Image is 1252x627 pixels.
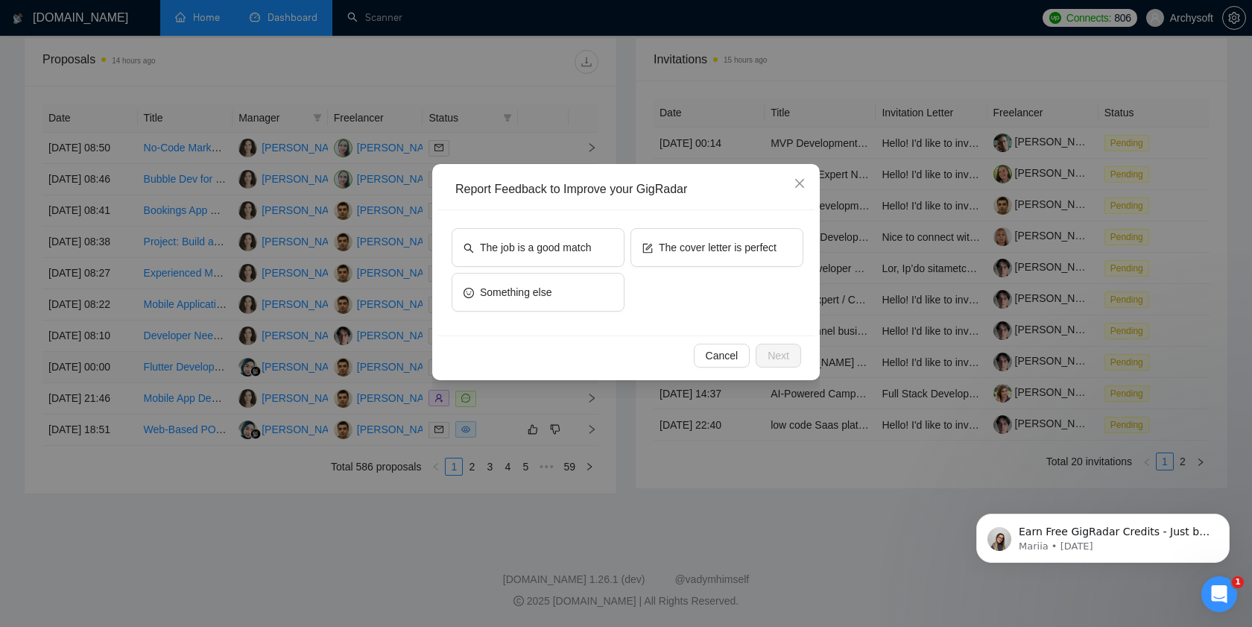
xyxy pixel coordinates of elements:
span: close [794,177,806,189]
span: 1 [1232,576,1244,588]
span: Something else [480,284,552,300]
button: smileSomething else [452,273,625,312]
button: Next [756,344,801,368]
button: formThe cover letter is perfect [630,228,803,267]
span: form [642,242,653,253]
span: The cover letter is perfect [659,239,777,256]
p: Message from Mariia, sent 3d ago [65,57,257,71]
span: search [464,242,474,253]
iframe: Intercom live chat [1201,576,1237,612]
span: Cancel [706,347,739,364]
span: Earn Free GigRadar Credits - Just by Sharing Your Story! 💬 Want more credits for sending proposal... [65,43,257,411]
button: searchThe job is a good match [452,228,625,267]
span: smile [464,286,474,297]
button: Close [780,164,820,204]
button: Cancel [694,344,750,368]
div: Report Feedback to Improve your GigRadar [455,181,807,198]
iframe: Intercom notifications message [954,482,1252,587]
span: The job is a good match [480,239,591,256]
